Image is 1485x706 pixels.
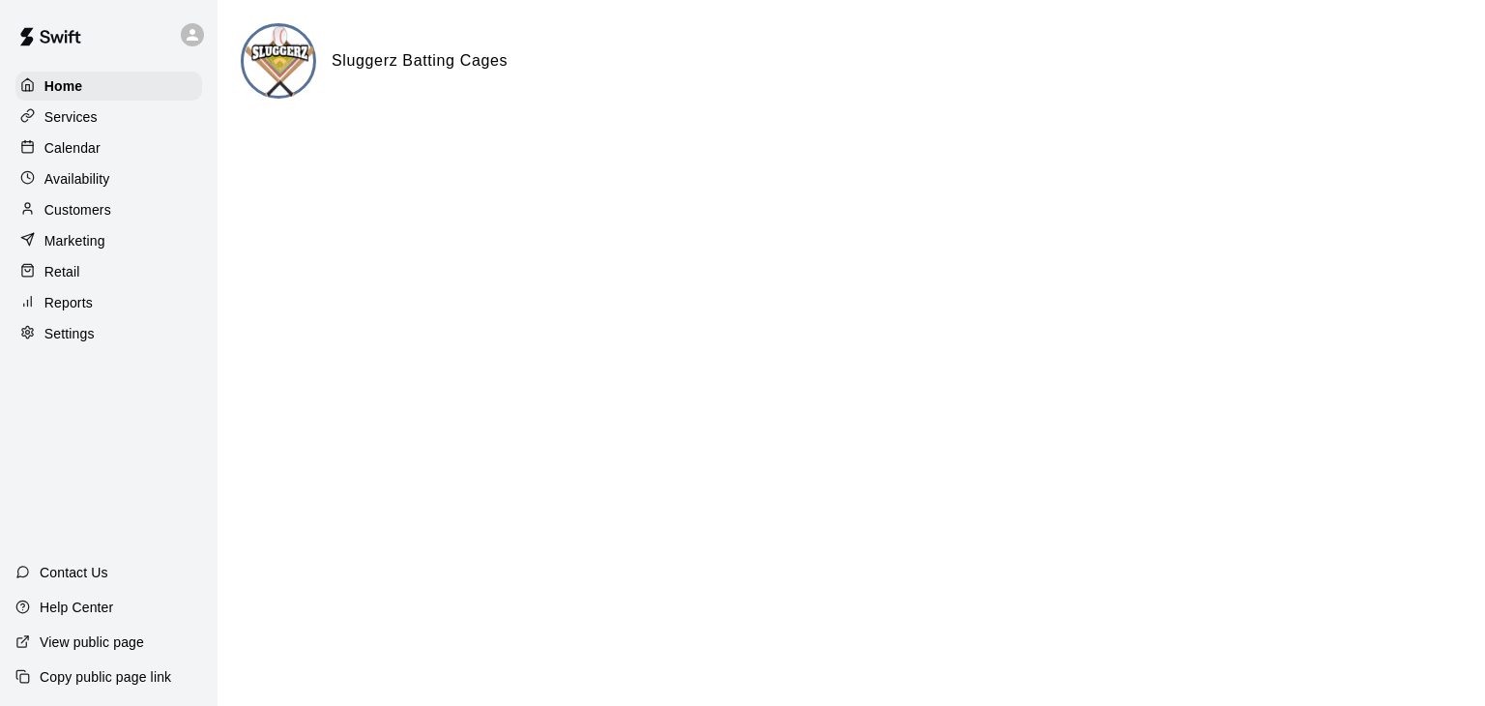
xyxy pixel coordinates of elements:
h6: Sluggerz Batting Cages [332,48,508,74]
p: Home [44,76,83,96]
p: Reports [44,293,93,312]
a: Settings [15,319,202,348]
p: Help Center [40,598,113,617]
p: Calendar [44,138,101,158]
p: Customers [44,200,111,220]
a: Reports [15,288,202,317]
p: View public page [40,632,144,652]
a: Availability [15,164,202,193]
p: Availability [44,169,110,189]
p: Contact Us [40,563,108,582]
p: Copy public page link [40,667,171,687]
p: Services [44,107,98,127]
a: Services [15,103,202,132]
a: Customers [15,195,202,224]
a: Marketing [15,226,202,255]
p: Marketing [44,231,105,250]
a: Home [15,72,202,101]
a: Retail [15,257,202,286]
a: Calendar [15,133,202,162]
p: Settings [44,324,95,343]
p: Retail [44,262,80,281]
img: Sluggerz Batting Cages logo [244,26,316,99]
